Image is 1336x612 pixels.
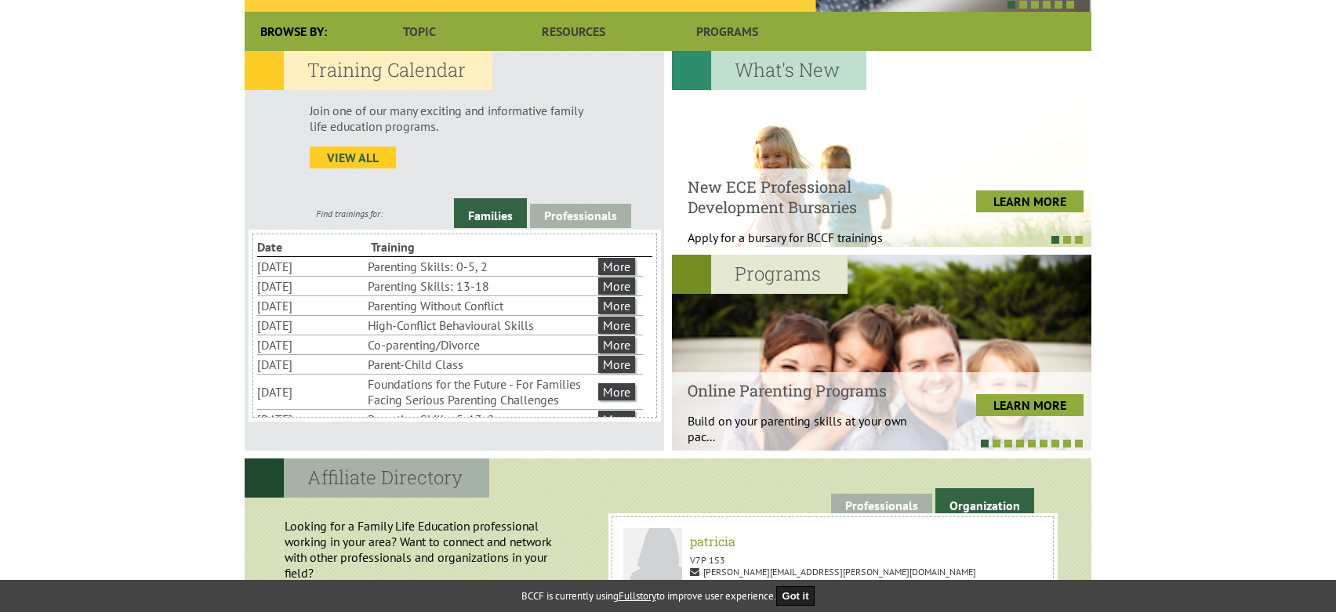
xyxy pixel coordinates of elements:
[598,297,635,314] a: More
[257,382,365,401] li: [DATE]
[371,237,481,256] li: Training
[651,12,804,51] a: Programs
[690,566,976,578] span: [PERSON_NAME][EMAIL_ADDRESS][PERSON_NAME][DOMAIN_NAME]
[598,336,635,353] a: More
[257,316,365,335] li: [DATE]
[368,335,595,354] li: Co-parenting/Divorce
[688,413,922,444] p: Build on your parenting skills at your own pac...
[688,176,922,217] h4: New ECE Professional Development Bursaries
[257,335,365,354] li: [DATE]
[257,237,368,256] li: Date
[619,589,656,603] a: Fullstory
[368,316,595,335] li: High-Conflict Behavioural Skills
[257,257,365,276] li: [DATE]
[976,394,1084,416] a: LEARN MORE
[310,147,396,168] a: view all
[831,494,932,518] a: Professionals
[935,488,1034,518] a: Organization
[257,355,365,374] li: [DATE]
[615,520,1049,603] a: patricia asbun patricia V7P 1S3 [PERSON_NAME][EMAIL_ADDRESS][PERSON_NAME][DOMAIN_NAME]
[245,208,454,219] div: Find trainings for:
[368,257,595,276] li: Parenting Skills: 0-5, 2
[672,255,848,294] h2: Programs
[598,277,635,295] a: More
[343,12,496,51] a: Topic
[310,103,599,134] p: Join one of our many exciting and informative family life education programs.
[245,51,492,90] h2: Training Calendar
[976,190,1084,212] a: LEARN MORE
[623,528,682,587] img: patricia asbun
[496,12,650,51] a: Resources
[598,411,635,428] a: More
[672,51,866,90] h2: What's New
[257,277,365,295] li: [DATE]
[368,375,595,409] li: Foundations for the Future - For Families Facing Serious Parenting Challenges
[688,230,922,261] p: Apply for a bursary for BCCF trainings West...
[368,277,595,295] li: Parenting Skills: 13-18
[530,204,631,228] a: Professionals
[776,586,815,606] button: Got it
[368,296,595,315] li: Parenting Without Conflict
[598,356,635,373] a: More
[454,198,527,228] a: Families
[245,458,489,498] h2: Affiliate Directory
[257,410,365,429] li: [DATE]
[598,383,635,400] a: More
[628,533,1036,549] h6: patricia
[253,510,601,588] p: Looking for a Family Life Education professional working in your area? Want to connect and networ...
[598,258,635,275] a: More
[688,380,922,400] h4: Online Parenting Programs
[368,410,595,429] li: Parenting Skills: 5-13, 2
[623,554,1041,566] p: V7P 1S3
[368,355,595,374] li: Parent-Child Class
[598,317,635,334] a: More
[245,12,343,51] div: Browse By:
[257,296,365,315] li: [DATE]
